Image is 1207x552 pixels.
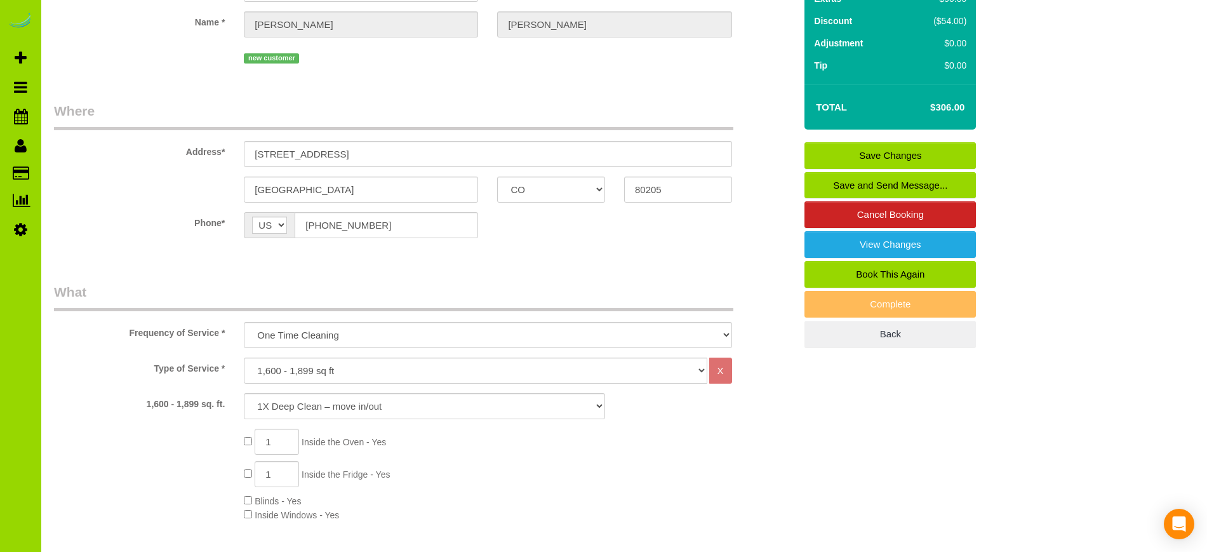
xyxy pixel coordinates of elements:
label: Discount [814,15,852,27]
input: Phone* [295,212,478,238]
a: View Changes [804,231,976,258]
legend: What [54,283,733,311]
div: ($54.00) [907,15,966,27]
span: Inside the Fridge - Yes [302,469,390,480]
a: Save and Send Message... [804,172,976,199]
input: Last Name* [497,11,731,37]
a: Cancel Booking [804,201,976,228]
span: Inside Windows - Yes [255,510,339,520]
a: Back [804,321,976,347]
span: Blinds - Yes [255,496,301,506]
h4: $306.00 [892,102,964,113]
input: City* [244,177,478,203]
label: Phone* [44,212,234,229]
div: $0.00 [907,37,966,50]
img: Automaid Logo [8,13,33,30]
a: Save Changes [804,142,976,169]
label: Frequency of Service * [44,322,234,339]
div: Open Intercom Messenger [1164,509,1194,539]
label: Tip [814,59,827,72]
div: $0.00 [907,59,966,72]
label: Address* [44,141,234,158]
span: Inside the Oven - Yes [302,437,386,447]
a: Book This Again [804,261,976,288]
label: Adjustment [814,37,863,50]
input: First Name* [244,11,478,37]
legend: Where [54,102,733,130]
label: Type of Service * [44,358,234,375]
span: new customer [244,53,299,64]
input: Zip Code* [624,177,732,203]
strong: Total [816,102,847,112]
label: 1,600 - 1,899 sq. ft. [44,393,234,410]
label: Name * [44,11,234,29]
